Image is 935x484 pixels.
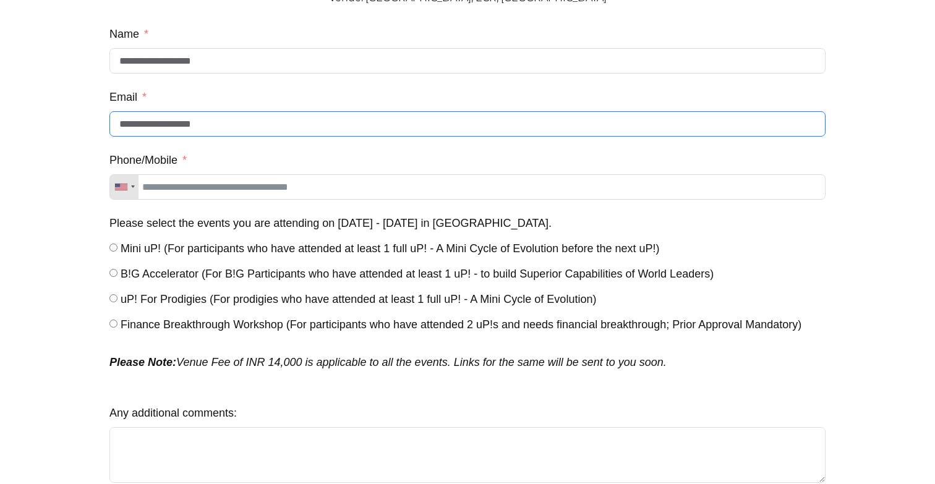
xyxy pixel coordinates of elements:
[121,268,714,280] span: B!G Accelerator (For B!G Participants who have attended at least 1 uP! - to build Superior Capabi...
[109,149,187,171] label: Phone/Mobile
[121,293,596,305] span: uP! For Prodigies (For prodigies who have attended at least 1 full uP! - A Mini Cycle of Evolution)
[109,320,117,328] input: Finance Breakthrough Workshop (For participants who have attended 2 uP!s and needs financial brea...
[109,427,826,483] textarea: Any additional comments:
[109,402,237,424] label: Any additional comments:
[109,212,552,234] label: Please select the events you are attending on 18th - 21st Sep 2025 in Chennai.
[109,269,117,277] input: B!G Accelerator (For B!G Participants who have attended at least 1 uP! - to build Superior Capabi...
[109,23,148,45] label: Name
[109,111,826,137] input: Email
[109,86,147,108] label: Email
[109,356,667,368] em: Venue Fee of INR 14,000 is applicable to all the events. Links for the same will be sent to you s...
[121,242,659,255] span: Mini uP! (For participants who have attended at least 1 full uP! - A Mini Cycle of Evolution befo...
[109,356,176,368] strong: Please Note:
[110,175,139,199] div: Telephone country code
[109,244,117,252] input: Mini uP! (For participants who have attended at least 1 full uP! - A Mini Cycle of Evolution befo...
[121,318,801,331] span: Finance Breakthrough Workshop (For participants who have attended 2 uP!s and needs financial brea...
[109,294,117,302] input: uP! For Prodigies (For prodigies who have attended at least 1 full uP! - A Mini Cycle of Evolution)
[109,174,826,200] input: Phone/Mobile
